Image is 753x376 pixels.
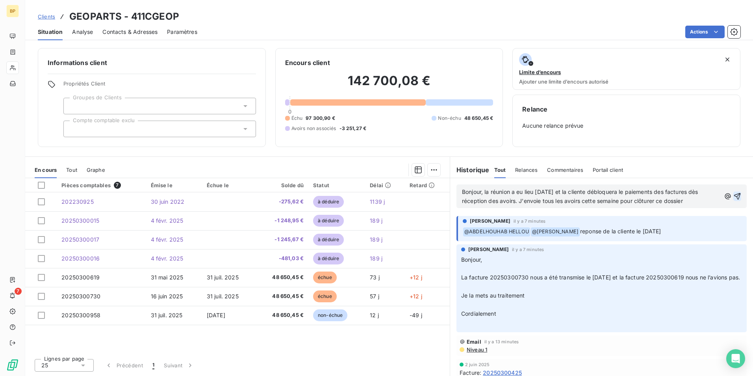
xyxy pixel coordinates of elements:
[465,362,490,367] span: 2 juin 2025
[260,198,304,206] span: -275,62 €
[313,253,344,264] span: à déduire
[313,234,344,246] span: à déduire
[260,236,304,244] span: -1 245,67 €
[306,115,335,122] span: 97 300,90 €
[313,309,347,321] span: non-échue
[291,125,336,132] span: Avoirs non associés
[313,215,344,227] span: à déduire
[151,217,184,224] span: 4 févr. 2025
[61,312,100,318] span: 20250300958
[6,359,19,371] img: Logo LeanPay
[72,28,93,36] span: Analyse
[35,167,57,173] span: En cours
[152,361,154,369] span: 1
[410,274,422,281] span: +12 j
[61,236,99,243] span: 20250300017
[66,167,77,173] span: Tout
[207,274,239,281] span: 31 juil. 2025
[463,227,530,236] span: @ ABDELHOUHAB HELLOU
[461,310,496,317] span: Cordialement
[370,255,382,262] span: 189 j
[370,274,380,281] span: 73 j
[260,274,304,281] span: 48 650,45 €
[260,292,304,300] span: 48 650,45 €
[207,182,251,188] div: Échue le
[288,108,291,115] span: 0
[151,255,184,262] span: 4 févr. 2025
[370,217,382,224] span: 189 j
[167,28,197,36] span: Paramètres
[70,125,76,132] input: Ajouter une valeur
[450,165,490,175] h6: Historique
[291,115,303,122] span: Échu
[69,9,179,24] h3: GEOPARTS - 411CGEOP
[151,312,183,318] span: 31 juil. 2025
[151,293,183,300] span: 16 juin 2025
[87,167,105,173] span: Graphe
[70,102,76,110] input: Ajouter une valeur
[61,255,100,262] span: 20250300016
[260,182,304,188] div: Solde dû
[484,339,519,344] span: il y a 13 minutes
[151,274,184,281] span: 31 mai 2025
[370,312,379,318] span: 12 j
[159,357,199,374] button: Suivant
[468,246,509,253] span: [PERSON_NAME]
[313,182,360,188] div: Statut
[148,357,159,374] button: 1
[260,217,304,225] span: -1 248,95 €
[370,182,400,188] div: Délai
[370,236,382,243] span: 189 j
[515,167,538,173] span: Relances
[512,247,544,252] span: il y a 7 minutes
[580,228,661,235] span: reponse de la cliente le [DATE]
[6,5,19,17] div: BP
[38,28,63,36] span: Situation
[151,198,185,205] span: 30 juin 2022
[260,255,304,262] span: -481,03 €
[61,274,100,281] span: 20250300619
[61,198,93,205] span: 202230925
[519,69,561,75] span: Limite d’encours
[61,182,141,189] div: Pièces comptables
[370,198,385,205] span: 1139 j
[100,357,148,374] button: Précédent
[461,274,740,281] span: La facture 20250300730 nous a été transmise le [DATE] et la facture 20250300619 nous ne l’avions ...
[370,293,379,300] span: 57 j
[685,26,725,38] button: Actions
[48,58,256,67] h6: Informations client
[494,167,506,173] span: Tout
[726,349,745,368] div: Open Intercom Messenger
[593,167,623,173] span: Portail client
[466,346,487,353] span: Niveau 1
[102,28,158,36] span: Contacts & Adresses
[547,167,583,173] span: Commentaires
[114,182,121,189] span: 7
[151,236,184,243] span: 4 févr. 2025
[438,115,461,122] span: Non-échu
[461,256,482,263] span: Bonjour,
[462,188,700,204] span: Bonjour, la réunion a eu lieu [DATE] et la cliente débloquera le paiements des factures dès récep...
[15,288,22,295] span: 7
[519,78,608,85] span: Ajouter une limite d’encours autorisé
[470,218,510,225] span: [PERSON_NAME]
[410,182,445,188] div: Retard
[38,13,55,20] a: Clients
[260,311,304,319] span: 48 650,45 €
[151,182,197,188] div: Émise le
[512,48,740,90] button: Limite d’encoursAjouter une limite d’encours autorisé
[464,115,493,122] span: 48 650,45 €
[313,290,337,302] span: échue
[61,217,99,224] span: 20250300015
[522,104,731,114] h6: Relance
[410,312,422,318] span: -49 j
[63,80,256,91] span: Propriétés Client
[514,219,545,223] span: il y a 7 minutes
[313,272,337,283] span: échue
[61,293,100,300] span: 20250300730
[339,125,367,132] span: -3 251,27 €
[207,312,225,318] span: [DATE]
[467,339,481,345] span: Email
[313,196,344,208] span: à déduire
